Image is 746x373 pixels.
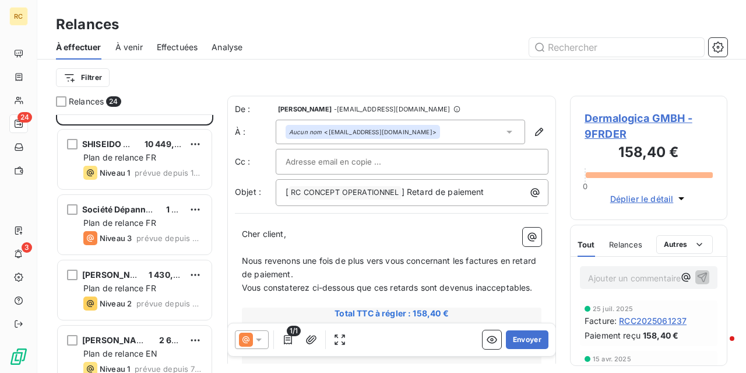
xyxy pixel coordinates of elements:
[9,347,28,366] img: Logo LeanPay
[100,168,130,177] span: Niveau 1
[242,283,533,292] span: Vous constaterez ci-dessous que ces retards sont devenus inacceptables.
[619,315,687,327] span: RCC2025061237
[83,218,156,228] span: Plan de relance FR
[149,270,192,280] span: 1 430,00 €
[22,242,32,253] span: 3
[166,204,209,214] span: 1 400,00 €
[244,308,540,319] span: Total TTC à régler : 158,40 €
[585,329,641,341] span: Paiement reçu
[656,235,713,254] button: Autres
[82,204,264,214] span: Société Dépannage Remorquage Automobile
[585,110,713,142] span: Dermalogica GMBH - 9FRDER
[583,182,587,191] span: 0
[56,41,101,53] span: À effectuer
[17,112,32,123] span: 24
[610,193,674,205] span: Déplier le détail
[287,326,301,336] span: 1/1
[159,335,204,345] span: 2 640,00 €
[578,240,595,249] span: Tout
[106,96,121,107] span: 24
[278,106,332,113] span: [PERSON_NAME]
[145,139,193,149] span: 10 449,24 €
[607,192,691,205] button: Déplier le détail
[157,41,198,53] span: Effectuées
[135,168,202,177] span: prévue depuis 100 jours
[289,128,437,136] div: <[EMAIL_ADDRESS][DOMAIN_NAME]>
[136,299,202,308] span: prévue depuis 79 jours
[235,156,276,168] label: Cc :
[643,329,678,341] span: 158,40 €
[56,114,213,373] div: grid
[56,68,110,87] button: Filtrer
[235,126,276,138] label: À :
[289,128,322,136] em: Aucun nom
[593,305,633,312] span: 25 juil. 2025
[286,153,411,170] input: Adresse email en copie ...
[100,299,132,308] span: Niveau 2
[343,320,441,333] th: Retard
[529,38,704,57] input: Rechercher
[593,355,631,362] span: 15 avr. 2025
[83,348,157,358] span: Plan de relance EN
[82,335,205,345] span: [PERSON_NAME] BEAUTY LTD
[82,270,152,280] span: [PERSON_NAME]
[56,14,119,35] h3: Relances
[235,187,261,197] span: Objet :
[242,229,286,239] span: Cher client,
[69,96,104,107] span: Relances
[289,186,400,200] span: RC CONCEPT OPERATIONNEL
[9,7,28,26] div: RC
[235,103,276,115] span: De :
[706,333,734,361] iframe: Intercom live chat
[506,330,548,349] button: Envoyer
[609,240,642,249] span: Relances
[242,256,539,279] span: Nous revenons une fois de plus vers vous concernant les factures en retard de paiement.
[83,283,156,293] span: Plan de relance FR
[441,320,539,333] th: Solde TTC
[212,41,242,53] span: Analyse
[286,187,288,197] span: [
[334,106,450,113] span: - [EMAIL_ADDRESS][DOMAIN_NAME]
[82,139,147,149] span: SHISEIDO EMEA
[585,315,617,327] span: Facture :
[136,233,202,243] span: prévue depuis 79 jours
[115,41,143,53] span: À venir
[100,233,132,243] span: Niveau 3
[402,187,484,197] span: ] Retard de paiement
[585,142,713,165] h3: 158,40 €
[83,152,156,162] span: Plan de relance FR
[245,320,342,333] th: Factures échues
